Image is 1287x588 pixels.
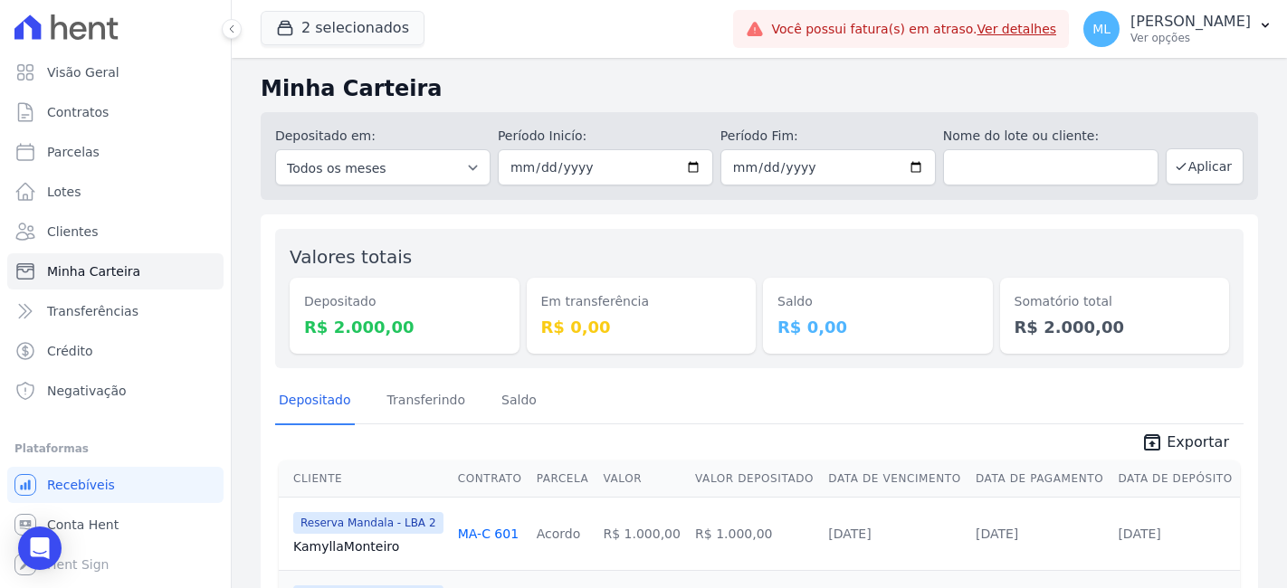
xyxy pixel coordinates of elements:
[7,373,224,409] a: Negativação
[7,94,224,130] a: Contratos
[14,438,216,460] div: Plataformas
[7,467,224,503] a: Recebíveis
[7,134,224,170] a: Parcelas
[777,292,978,311] dt: Saldo
[1166,148,1244,185] button: Aplicar
[47,183,81,201] span: Lotes
[1127,432,1244,457] a: unarchive Exportar
[261,11,424,45] button: 2 selecionados
[1111,460,1240,498] th: Data de Depósito
[451,460,529,498] th: Contrato
[293,512,443,534] span: Reserva Mandala - LBA 2
[275,378,355,425] a: Depositado
[537,526,581,541] a: Acordo
[498,378,540,425] a: Saldo
[261,72,1258,105] h2: Minha Carteira
[47,516,119,534] span: Conta Hent
[304,315,505,339] dd: R$ 2.000,00
[1118,526,1160,541] a: [DATE]
[1069,4,1287,54] button: ML [PERSON_NAME] Ver opções
[304,292,505,311] dt: Depositado
[1130,13,1251,31] p: [PERSON_NAME]
[541,315,742,339] dd: R$ 0,00
[968,460,1111,498] th: Data de Pagamento
[720,127,936,146] label: Período Fim:
[290,246,412,268] label: Valores totais
[7,293,224,329] a: Transferências
[688,460,821,498] th: Valor Depositado
[529,460,596,498] th: Parcela
[7,253,224,289] a: Minha Carteira
[1015,315,1215,339] dd: R$ 2.000,00
[7,213,224,250] a: Clientes
[498,127,713,146] label: Período Inicío:
[458,526,519,541] a: MA-C 601
[7,507,224,543] a: Conta Hent
[596,460,689,498] th: Valor
[47,143,100,161] span: Parcelas
[541,292,742,311] dt: Em transferência
[943,127,1158,146] label: Nome do lote ou cliente:
[821,460,968,498] th: Data de Vencimento
[976,526,1018,541] a: [DATE]
[275,128,376,143] label: Depositado em:
[18,526,62,570] div: Open Intercom Messenger
[1141,432,1163,453] i: unarchive
[47,262,140,280] span: Minha Carteira
[1130,31,1251,45] p: Ver opções
[688,497,821,570] td: R$ 1.000,00
[1092,23,1111,35] span: ML
[384,378,470,425] a: Transferindo
[7,54,224,90] a: Visão Geral
[7,174,224,210] a: Lotes
[47,302,138,320] span: Transferências
[47,382,127,400] span: Negativação
[777,315,978,339] dd: R$ 0,00
[977,22,1057,36] a: Ver detalhes
[771,20,1056,39] span: Você possui fatura(s) em atraso.
[47,223,98,241] span: Clientes
[293,537,443,555] a: KamyllaMonteiro
[279,460,451,498] th: Cliente
[7,333,224,369] a: Crédito
[1015,292,1215,311] dt: Somatório total
[828,526,871,541] a: [DATE]
[47,342,93,360] span: Crédito
[47,63,119,81] span: Visão Geral
[596,497,689,570] td: R$ 1.000,00
[47,476,115,494] span: Recebíveis
[1167,432,1229,453] span: Exportar
[47,103,109,121] span: Contratos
